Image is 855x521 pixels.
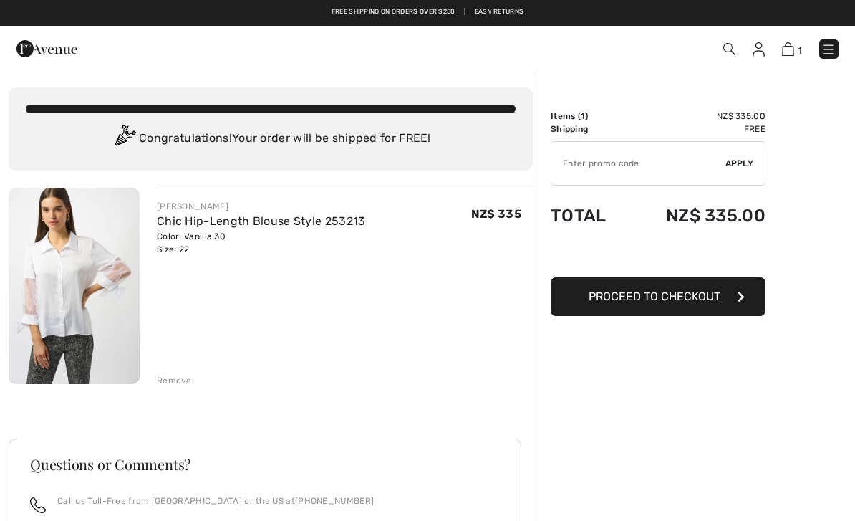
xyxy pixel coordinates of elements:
button: Proceed to Checkout [551,277,765,316]
img: Shopping Bag [782,42,794,56]
img: Search [723,43,735,55]
a: 1 [782,40,802,57]
td: Shipping [551,123,627,135]
div: Congratulations! Your order will be shipped for FREE! [26,125,516,153]
td: NZ$ 335.00 [627,110,765,123]
img: call [30,497,46,513]
div: [PERSON_NAME] [157,200,366,213]
span: Proceed to Checkout [589,290,720,303]
img: Menu [821,42,836,57]
h3: Questions or Comments? [30,457,500,472]
a: Chic Hip-Length Blouse Style 253213 [157,214,366,228]
img: 1ère Avenue [16,34,77,63]
iframe: PayPal [551,240,765,272]
td: Free [627,123,765,135]
span: Apply [725,157,754,170]
a: 1ère Avenue [16,41,77,54]
span: 1 [581,111,585,121]
p: Call us Toll-Free from [GEOGRAPHIC_DATA] or the US at [57,494,374,507]
img: Chic Hip-Length Blouse Style 253213 [9,188,140,384]
td: Total [551,191,627,240]
div: Remove [157,374,192,387]
a: Free shipping on orders over $250 [332,7,455,17]
td: Items ( ) [551,110,627,123]
div: Color: Vanilla 30 Size: 22 [157,230,366,256]
img: My Info [753,42,765,57]
span: 1 [798,45,802,56]
td: NZ$ 335.00 [627,191,765,240]
img: Congratulation2.svg [110,125,139,153]
span: NZ$ 335 [471,207,521,221]
span: | [464,7,465,17]
a: [PHONE_NUMBER] [295,496,374,506]
input: Promo code [551,142,725,185]
a: Easy Returns [475,7,524,17]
